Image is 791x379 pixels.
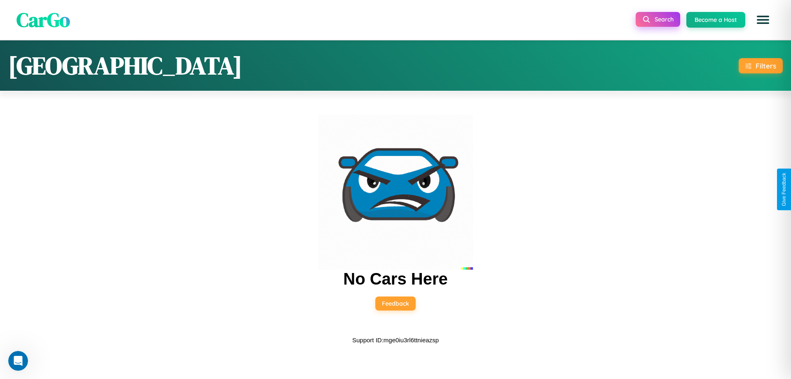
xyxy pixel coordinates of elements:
p: Support ID: mge0iu3rl6ttnieazsp [352,334,439,346]
button: Feedback [375,297,416,311]
button: Filters [739,58,783,73]
div: Give Feedback [781,173,787,206]
button: Search [636,12,680,27]
h1: [GEOGRAPHIC_DATA] [8,49,242,82]
div: Filters [756,61,776,70]
button: Become a Host [686,12,745,28]
span: Search [655,16,674,23]
h2: No Cars Here [343,270,447,288]
img: car [318,115,473,270]
iframe: Intercom live chat [8,351,28,371]
span: CarGo [16,6,70,33]
button: Open menu [751,8,775,31]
